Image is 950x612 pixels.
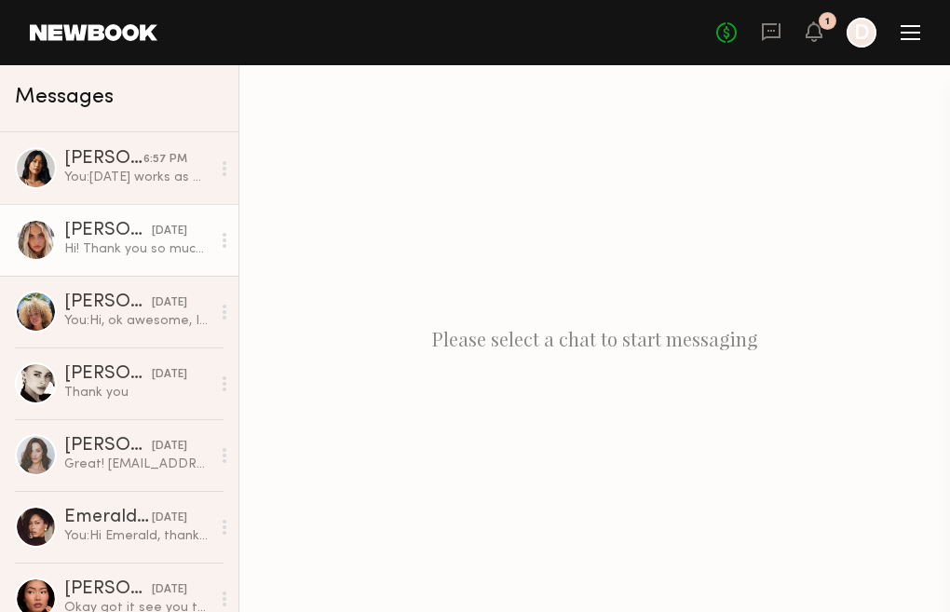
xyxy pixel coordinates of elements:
div: [PERSON_NAME] [64,222,152,240]
div: [PERSON_NAME] [64,365,152,384]
div: Hi! Thank you so much for reaching out! I’m sorry it’s taken a few days for me to get back, I jus... [64,240,210,258]
div: [PERSON_NAME] [64,293,152,312]
div: [DATE] [152,366,187,384]
div: You: Hi, ok awesome, I will message you all details shortly [64,312,210,330]
div: [DATE] [152,438,187,456]
div: [PERSON_NAME] [64,437,152,456]
div: [DATE] [152,510,187,527]
div: Please select a chat to start messaging [239,65,950,612]
span: Messages [15,87,114,108]
div: Great! [EMAIL_ADDRESS][DOMAIN_NAME]💌 [64,456,210,473]
div: Emerald L. [64,509,152,527]
div: [PERSON_NAME] [64,150,143,169]
div: 1 [825,17,830,27]
div: [DATE] [152,294,187,312]
div: Thank you [64,384,210,401]
div: [DATE] [152,581,187,599]
a: D [847,18,876,48]
div: You: Hi Emerald, thank you for your reply and the warm wishes. [64,527,210,545]
div: [DATE] [152,223,187,240]
div: [PERSON_NAME] [64,580,152,599]
div: You: [DATE] works as well [64,169,210,186]
div: 6:57 PM [143,151,187,169]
